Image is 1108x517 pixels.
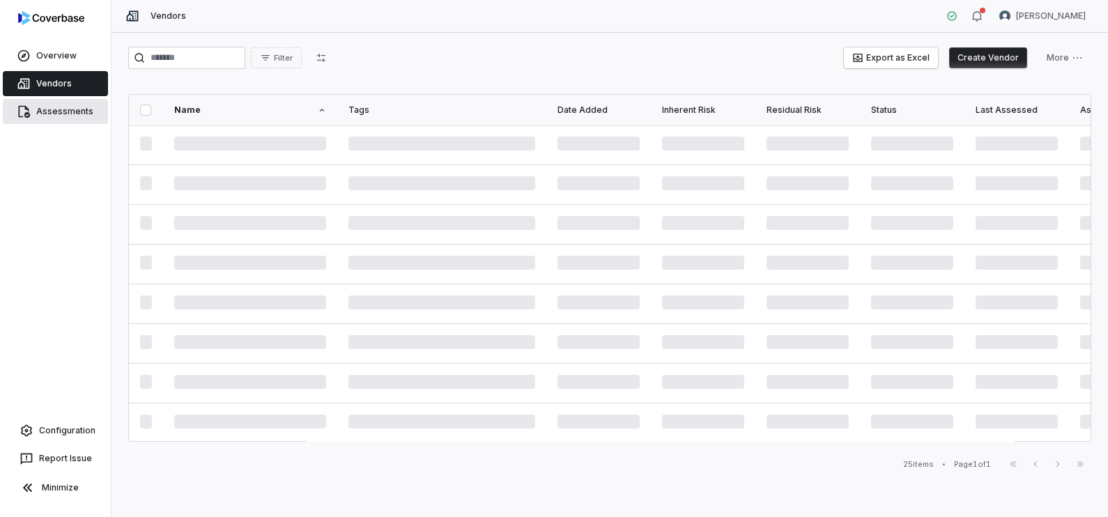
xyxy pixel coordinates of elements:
[903,459,934,470] div: 25 items
[348,105,535,116] div: Tags
[151,10,186,22] span: Vendors
[844,47,938,68] button: Export as Excel
[976,105,1058,116] div: Last Assessed
[18,11,84,25] img: logo-D7KZi-bG.svg
[174,105,326,116] div: Name
[954,459,991,470] div: Page 1 of 1
[949,47,1027,68] button: Create Vendor
[871,105,953,116] div: Status
[3,99,108,124] a: Assessments
[6,418,105,443] a: Configuration
[1016,10,1086,22] span: [PERSON_NAME]
[1038,47,1091,68] button: More
[6,474,105,502] button: Minimize
[999,10,1010,22] img: Diana Esparza avatar
[251,47,302,68] button: Filter
[6,446,105,471] button: Report Issue
[991,6,1094,26] button: Diana Esparza avatar[PERSON_NAME]
[274,53,293,63] span: Filter
[3,71,108,96] a: Vendors
[3,43,108,68] a: Overview
[662,105,744,116] div: Inherent Risk
[942,459,946,469] div: •
[767,105,849,116] div: Residual Risk
[557,105,640,116] div: Date Added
